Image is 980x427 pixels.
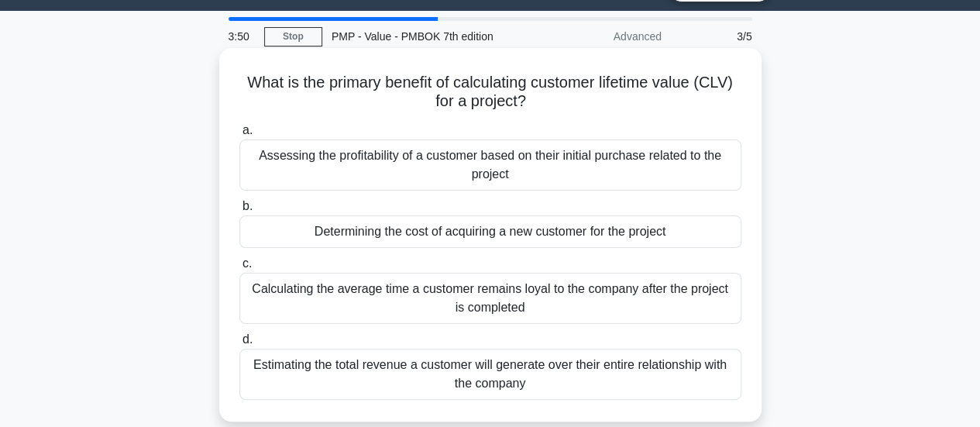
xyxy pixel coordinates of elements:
[322,21,535,52] div: PMP - Value - PMBOK 7th edition
[239,139,741,191] div: Assessing the profitability of a customer based on their initial purchase related to the project
[242,257,252,270] span: c.
[671,21,762,52] div: 3/5
[242,332,253,346] span: d.
[238,73,743,112] h5: What is the primary benefit of calculating customer lifetime value (CLV) for a project?
[535,21,671,52] div: Advanced
[239,349,741,400] div: Estimating the total revenue a customer will generate over their entire relationship with the com...
[242,123,253,136] span: a.
[264,27,322,46] a: Stop
[219,21,264,52] div: 3:50
[239,273,741,324] div: Calculating the average time a customer remains loyal to the company after the project is completed
[242,199,253,212] span: b.
[239,215,741,248] div: Determining the cost of acquiring a new customer for the project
